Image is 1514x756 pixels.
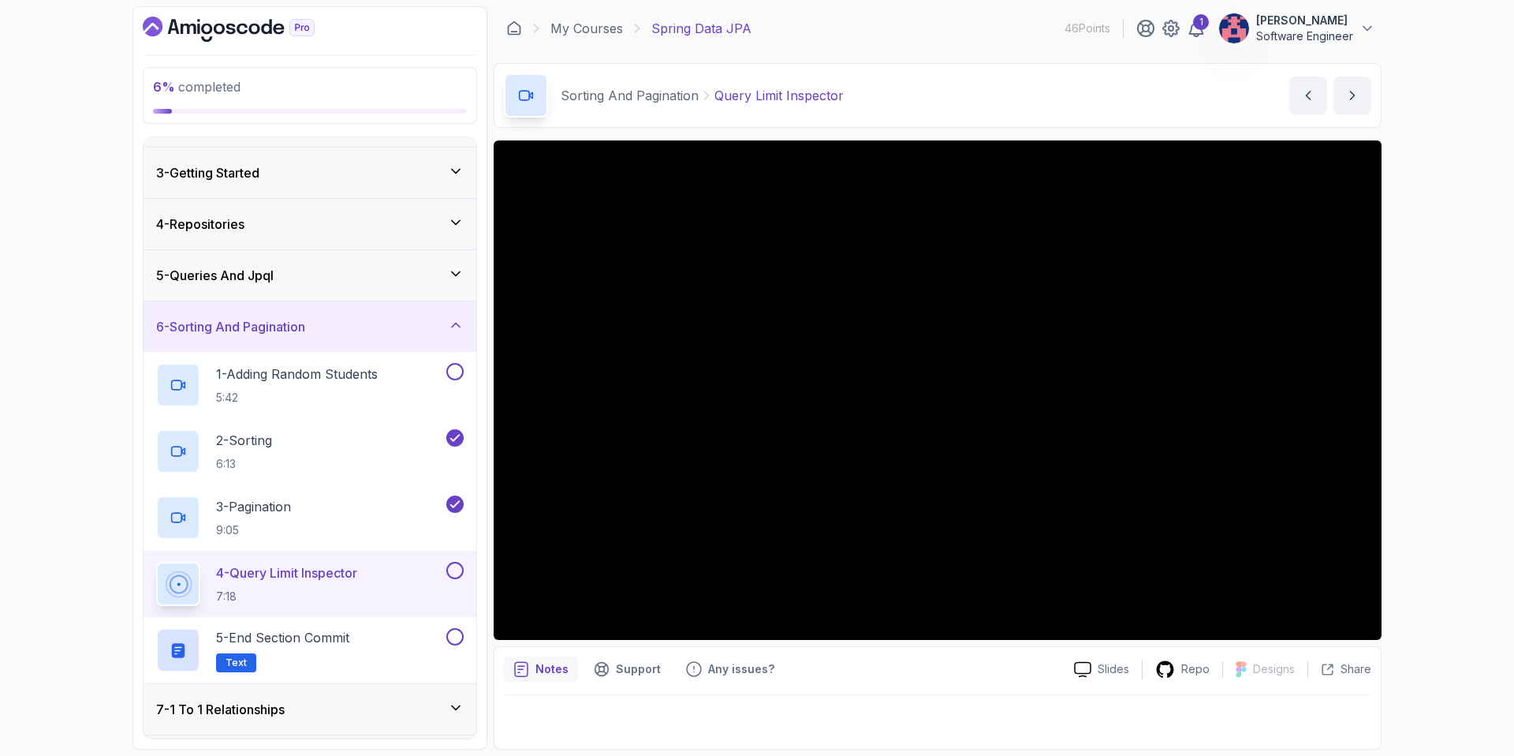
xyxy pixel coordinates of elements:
[1061,661,1142,678] a: Slides
[1193,14,1209,30] div: 1
[616,661,661,677] p: Support
[143,17,351,42] a: Dashboard
[561,86,699,105] p: Sorting And Pagination
[216,628,349,647] p: 5 - End Section Commit
[226,657,247,669] span: Text
[714,86,844,105] p: Query Limit Inspector
[156,562,464,606] button: 4-Query Limit Inspector7:18
[677,657,784,682] button: Feedback button
[156,266,274,285] h3: 5 - Queries And Jpql
[144,684,476,735] button: 7-1 To 1 Relationships
[1333,77,1371,114] button: next content
[156,700,285,719] h3: 7 - 1 To 1 Relationships
[1143,660,1222,679] a: Repo
[708,661,774,677] p: Any issues?
[535,661,569,677] p: Notes
[216,365,378,384] p: 1 - Adding Random Students
[144,301,476,352] button: 6-Sorting And Pagination
[153,79,241,95] span: completed
[156,163,259,182] h3: 3 - Getting Started
[1098,661,1129,677] p: Slides
[153,79,175,95] span: 6 %
[156,363,464,407] button: 1-Adding Random Students5:42
[1219,13,1249,43] img: user profile image
[550,19,623,38] a: My Courses
[216,563,357,582] p: 4 - Query Limit Inspector
[216,497,291,516] p: 3 - Pagination
[1256,13,1353,28] p: [PERSON_NAME]
[156,628,464,672] button: 5-End Section CommitText
[144,199,476,249] button: 4-Repositories
[144,250,476,301] button: 5-Queries And Jpql
[504,657,578,682] button: notes button
[1256,28,1353,44] p: Software Engineer
[1341,661,1371,677] p: Share
[1307,661,1371,677] button: Share
[216,456,272,472] p: 6:13
[1181,661,1210,677] p: Repo
[156,496,464,540] button: 3-Pagination9:05
[506,21,522,36] a: Dashboard
[1218,13,1375,44] button: user profile image[PERSON_NAME]Software Engineer
[216,522,291,538] p: 9:05
[156,215,244,234] h3: 4 - Repositories
[144,148,476,198] button: 3-Getting Started
[494,140,1382,640] iframe: 4 - Query Limit Inspector
[1289,77,1327,114] button: previous content
[216,589,357,604] p: 7:18
[1253,661,1295,677] p: Designs
[156,429,464,473] button: 2-Sorting6:13
[216,431,272,450] p: 2 - Sorting
[156,317,305,336] h3: 6 - Sorting And Pagination
[651,19,751,38] p: Spring Data JPA
[1065,21,1110,36] p: 46 Points
[1187,19,1206,38] a: 1
[216,390,378,406] p: 5:42
[584,657,670,682] button: Support button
